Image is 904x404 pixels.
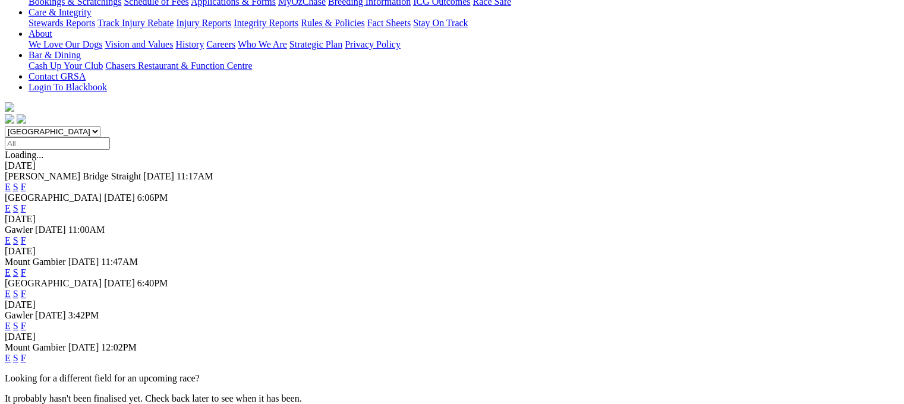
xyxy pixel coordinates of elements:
[21,321,26,331] a: F
[177,171,213,181] span: 11:17AM
[137,192,168,203] span: 6:06PM
[13,182,18,192] a: S
[35,225,66,235] span: [DATE]
[21,203,26,213] a: F
[234,18,298,28] a: Integrity Reports
[5,160,899,171] div: [DATE]
[206,39,235,49] a: Careers
[29,18,95,28] a: Stewards Reports
[137,278,168,288] span: 6:40PM
[5,353,11,363] a: E
[29,61,899,71] div: Bar & Dining
[13,289,18,299] a: S
[68,225,105,235] span: 11:00AM
[29,18,899,29] div: Care & Integrity
[21,289,26,299] a: F
[367,18,411,28] a: Fact Sheets
[301,18,365,28] a: Rules & Policies
[5,246,899,257] div: [DATE]
[68,310,99,320] span: 3:42PM
[5,310,33,320] span: Gawler
[21,267,26,277] a: F
[13,235,18,245] a: S
[21,353,26,363] a: F
[17,114,26,124] img: twitter.svg
[13,267,18,277] a: S
[29,50,81,60] a: Bar & Dining
[5,373,899,384] p: Looking for a different field for an upcoming race?
[5,289,11,299] a: E
[5,150,43,160] span: Loading...
[175,39,204,49] a: History
[101,342,137,352] span: 12:02PM
[143,171,174,181] span: [DATE]
[5,235,11,245] a: E
[68,257,99,267] span: [DATE]
[5,278,102,288] span: [GEOGRAPHIC_DATA]
[5,182,11,192] a: E
[13,203,18,213] a: S
[29,71,86,81] a: Contact GRSA
[29,39,899,50] div: About
[5,342,66,352] span: Mount Gambier
[176,18,231,28] a: Injury Reports
[29,39,102,49] a: We Love Our Dogs
[105,61,252,71] a: Chasers Restaurant & Function Centre
[5,203,11,213] a: E
[289,39,342,49] a: Strategic Plan
[104,192,135,203] span: [DATE]
[68,342,99,352] span: [DATE]
[5,299,899,310] div: [DATE]
[5,114,14,124] img: facebook.svg
[35,310,66,320] span: [DATE]
[21,182,26,192] a: F
[5,321,11,331] a: E
[5,214,899,225] div: [DATE]
[5,225,33,235] span: Gawler
[29,61,103,71] a: Cash Up Your Club
[5,393,302,403] partial: It probably hasn't been finalised yet. Check back later to see when it has been.
[104,278,135,288] span: [DATE]
[105,39,173,49] a: Vision and Values
[5,102,14,112] img: logo-grsa-white.png
[5,171,141,181] span: [PERSON_NAME] Bridge Straight
[29,29,52,39] a: About
[5,137,110,150] input: Select date
[5,257,66,267] span: Mount Gambier
[29,7,92,17] a: Care & Integrity
[345,39,401,49] a: Privacy Policy
[5,192,102,203] span: [GEOGRAPHIC_DATA]
[238,39,287,49] a: Who We Are
[97,18,174,28] a: Track Injury Rebate
[5,332,899,342] div: [DATE]
[21,235,26,245] a: F
[101,257,138,267] span: 11:47AM
[413,18,468,28] a: Stay On Track
[29,82,107,92] a: Login To Blackbook
[13,353,18,363] a: S
[5,267,11,277] a: E
[13,321,18,331] a: S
